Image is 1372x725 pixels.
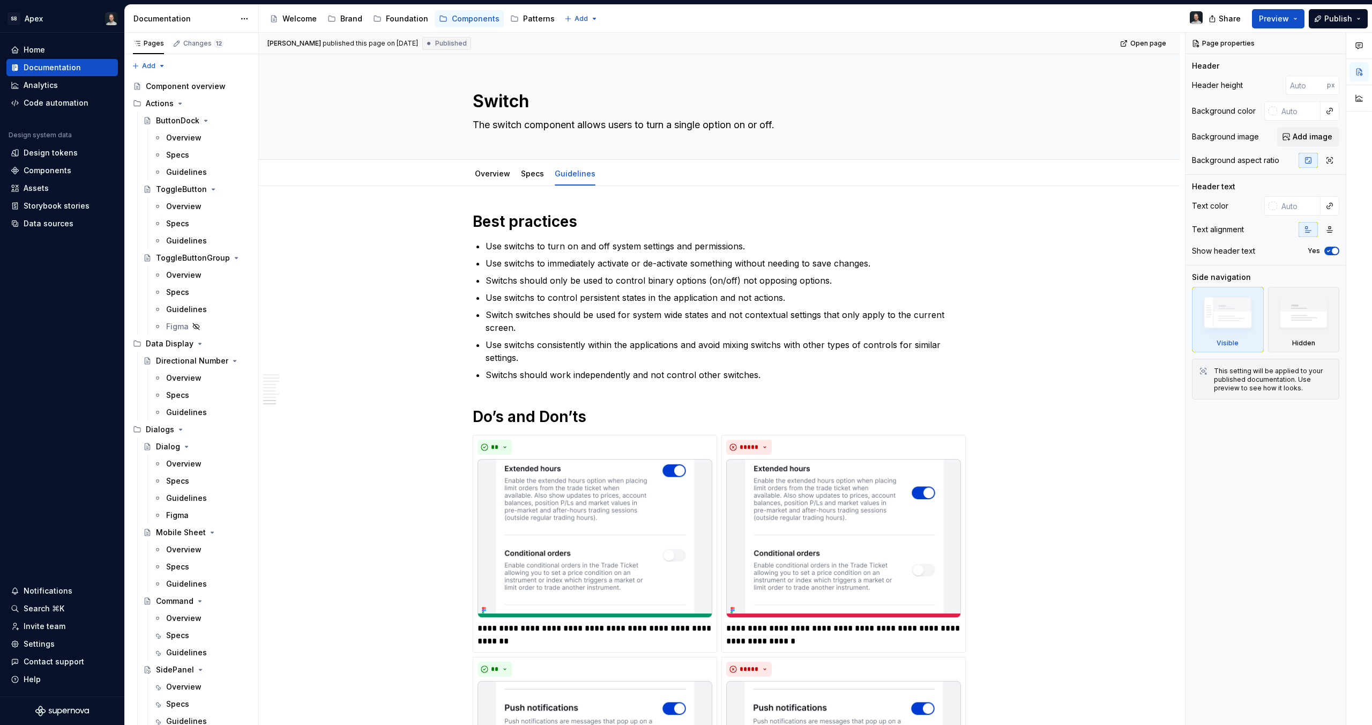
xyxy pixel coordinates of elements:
div: Analytics [24,80,58,91]
div: Guidelines [166,647,207,658]
button: Share [1203,9,1248,28]
a: Brand [323,10,367,27]
div: Hidden [1268,287,1340,352]
div: Mobile Sheet [156,527,206,538]
div: Components [452,13,499,24]
span: Add image [1293,131,1332,142]
div: Guidelines [166,235,207,246]
div: Specs [166,630,189,641]
div: Dialog [156,441,180,452]
label: Yes [1308,247,1320,255]
img: Niklas Quitzau [1190,11,1203,24]
div: Overview [166,613,202,624]
div: Side navigation [1192,272,1251,283]
a: Specs [149,558,254,575]
a: Foundation [369,10,433,27]
span: Add [575,14,588,23]
div: Overview [166,544,202,555]
div: Data Display [146,338,193,349]
img: 96b6807e-2565-45b8-b701-937b50f1dfeb.png [478,459,712,618]
div: Header [1192,61,1219,71]
div: Invite team [24,621,65,632]
div: Figma [166,321,189,332]
div: ToggleButtonGroup [156,253,230,263]
a: Specs [149,146,254,164]
div: Overview [166,373,202,383]
div: Visible [1217,339,1239,347]
div: Assets [24,183,49,194]
a: Specs [149,472,254,490]
a: SidePanel [139,661,254,678]
a: Figma [149,507,254,524]
div: Foundation [386,13,428,24]
div: Notifications [24,586,72,596]
button: Search ⌘K [6,600,118,617]
div: Storybook stories [24,201,90,211]
h1: Do’s and Don’ts [473,407,966,426]
a: Guidelines [149,301,254,318]
a: Open page [1117,36,1171,51]
div: Actions [129,95,254,112]
div: SB [8,12,20,25]
div: Data Display [129,335,254,352]
div: Search ⌘K [24,603,64,614]
a: Component overview [129,78,254,95]
div: Overview [471,162,514,184]
div: Specs [166,476,189,486]
button: Add [561,11,601,26]
div: Background image [1192,131,1259,142]
button: Notifications [6,582,118,600]
span: Add [142,62,155,70]
a: Specs [149,387,254,404]
a: Supernova Logo [35,706,89,716]
span: [PERSON_NAME] [267,39,321,48]
button: Add image [1277,127,1339,146]
div: Settings [24,639,55,649]
a: Overview [149,541,254,558]
div: Figma [166,510,189,521]
div: Documentation [133,13,235,24]
a: Storybook stories [6,197,118,214]
input: Auto [1277,196,1321,216]
button: Contact support [6,653,118,670]
p: Use switchs consistently within the applications and avoid mixing switchs with other types of con... [486,338,966,364]
div: Header height [1192,80,1243,91]
a: Code automation [6,94,118,112]
a: Welcome [265,10,321,27]
a: Components [435,10,504,27]
a: Settings [6,635,118,653]
div: ButtonDock [156,115,199,126]
button: Help [6,671,118,688]
div: Guidelines [166,167,207,177]
span: 12 [214,39,223,48]
a: Figma [149,318,254,335]
div: Specs [166,287,189,298]
p: Switchs should only be used to control binary options (on/off) not opposing options. [486,274,966,287]
div: Apex [25,13,43,24]
p: Use switchs to control persistent states in the application and not actions. [486,291,966,304]
div: Components [24,165,71,176]
div: Specs [166,218,189,229]
a: Specs [521,169,544,178]
div: Changes [183,39,223,48]
a: Guidelines [555,169,595,178]
div: published this page on [DATE] [323,39,418,48]
div: Guidelines [166,304,207,315]
div: Specs [166,699,189,709]
a: Guidelines [149,164,254,181]
a: Overview [149,610,254,627]
div: Show header text [1192,246,1255,256]
div: Overview [166,132,202,143]
div: Specs [166,150,189,160]
div: Header text [1192,181,1235,192]
div: Guidelines [166,579,207,589]
span: Published [435,39,467,48]
div: Specs [517,162,548,184]
span: Open page [1130,39,1166,48]
div: Home [24,45,45,55]
a: Guidelines [149,404,254,421]
a: Overview [149,129,254,146]
a: Overview [149,455,254,472]
a: Guidelines [149,232,254,249]
a: Guidelines [149,490,254,507]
